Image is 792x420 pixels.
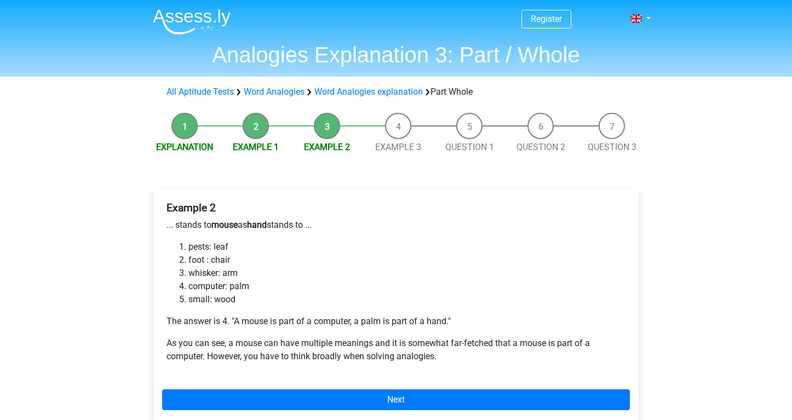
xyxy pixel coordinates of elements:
a: Explanation [156,142,213,152]
a: Question 3 [588,142,636,152]
li: foot : chair [188,254,625,267]
a: Example 2 [304,142,350,152]
li: small: wood [188,293,625,306]
a: Register [531,14,562,24]
a: Word Analogies explanation [314,87,423,97]
a: Next [162,389,630,410]
a: Example 3 [375,142,421,152]
h1: Analogies Explanation 3: Part / Whole [144,42,648,68]
b: mouse [211,220,238,230]
a: Word Analogies [244,87,305,97]
div: Part Whole [162,85,630,99]
p: ... stands to as stands to ... [167,218,625,232]
a: All Aptitude Tests [167,87,234,97]
li: pests: leaf [188,240,625,254]
p: The answer is 4. "A mouse is part of a computer, a palm is part of a hand." [167,315,625,328]
li: whisker: arm [188,267,625,280]
b: Example 2 [167,202,216,214]
a: Question 1 [445,142,494,152]
p: As you can see, a mouse can have multiple meanings and it is somewhat far-fetched that a mouse is... [167,337,625,363]
b: hand [247,220,267,230]
a: Example 1 [233,142,279,152]
li: computer: palm [188,280,625,293]
img: Assessly [153,9,231,34]
a: Question 2 [516,142,565,152]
